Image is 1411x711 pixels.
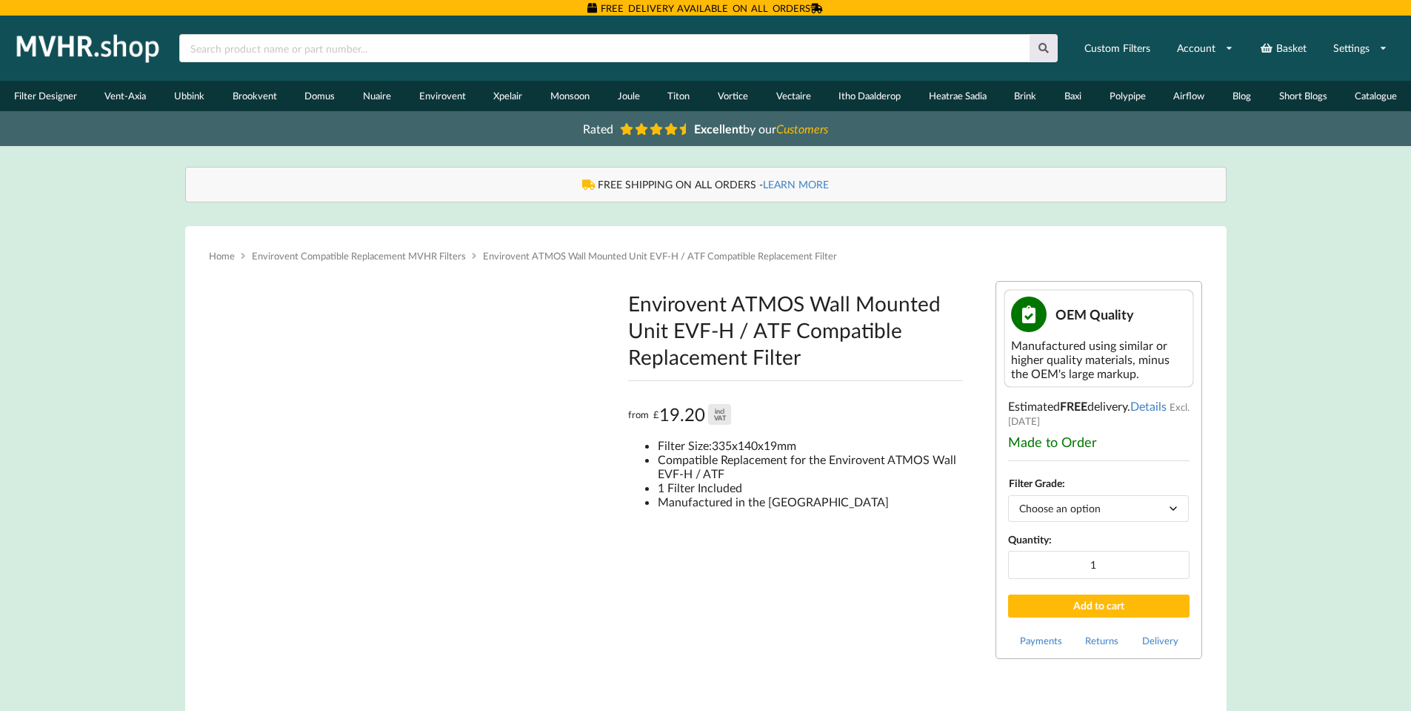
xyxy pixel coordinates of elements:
[1001,81,1051,111] a: Brink
[995,281,1202,659] div: Estimated delivery .
[1250,35,1316,62] a: Basket
[628,409,649,420] span: from
[179,34,1030,62] input: Search product name or part number...
[160,81,219,111] a: Ubbink
[1011,338,1187,380] div: Manufactured using similar or higher quality materials, minus the OEM's large markup.
[824,81,915,111] a: Itho Daalderop
[763,178,829,191] a: LEARN MORE
[694,122,743,136] b: Excellent
[479,81,536,111] a: Xpelair
[405,81,480,111] a: Envirovent
[1055,306,1134,323] span: OEM Quality
[1085,635,1118,646] a: Returns
[1050,81,1095,111] a: Baxi
[1009,477,1062,489] label: Filter Grade
[1008,595,1190,618] button: Add to cart
[1324,35,1397,62] a: Settings
[1130,399,1167,413] a: Details
[1167,35,1243,62] a: Account
[714,414,726,421] div: VAT
[1020,635,1062,646] a: Payments
[1341,81,1411,111] a: Catalogue
[653,403,659,426] span: £
[658,480,963,495] li: 1 Filter Included
[776,122,828,136] i: Customers
[1008,434,1190,450] div: Made to Order
[1075,35,1160,62] a: Custom Filters
[349,81,405,111] a: Nuaire
[653,81,704,111] a: Titon
[10,30,166,67] img: mvhr.shop.png
[201,177,1211,192] div: FREE SHIPPING ON ALL ORDERS -
[1095,81,1160,111] a: Polypipe
[219,81,291,111] a: Brookvent
[762,81,825,111] a: Vectaire
[1160,81,1219,111] a: Airflow
[604,81,654,111] a: Joule
[628,290,963,370] h1: Envirovent ATMOS Wall Mounted Unit EVF-H / ATF Compatible Replacement Filter
[91,81,161,111] a: Vent-Axia
[1142,635,1178,646] a: Delivery
[209,250,235,262] a: Home
[915,81,1001,111] a: Heatrae Sadia
[573,116,839,141] a: Rated Excellentby ourCustomers
[704,81,762,111] a: Vortice
[536,81,604,111] a: Monsoon
[1265,81,1341,111] a: Short Blogs
[252,250,466,262] a: Envirovent Compatible Replacement MVHR Filters
[583,122,613,136] span: Rated
[658,495,963,509] li: Manufactured in the [GEOGRAPHIC_DATA]
[658,438,963,452] li: Filter Size:335x140x19mm
[291,81,350,111] a: Domus
[1008,551,1190,579] input: Product quantity
[658,452,963,480] li: Compatible Replacement for the Envirovent ATMOS Wall EVF-H / ATF
[715,408,724,414] div: incl
[1060,399,1087,413] b: FREE
[653,403,731,426] div: 19.20
[1218,81,1265,111] a: Blog
[694,122,828,136] span: by our
[483,250,837,262] span: Envirovent ATMOS Wall Mounted Unit EVF-H / ATF Compatible Replacement Filter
